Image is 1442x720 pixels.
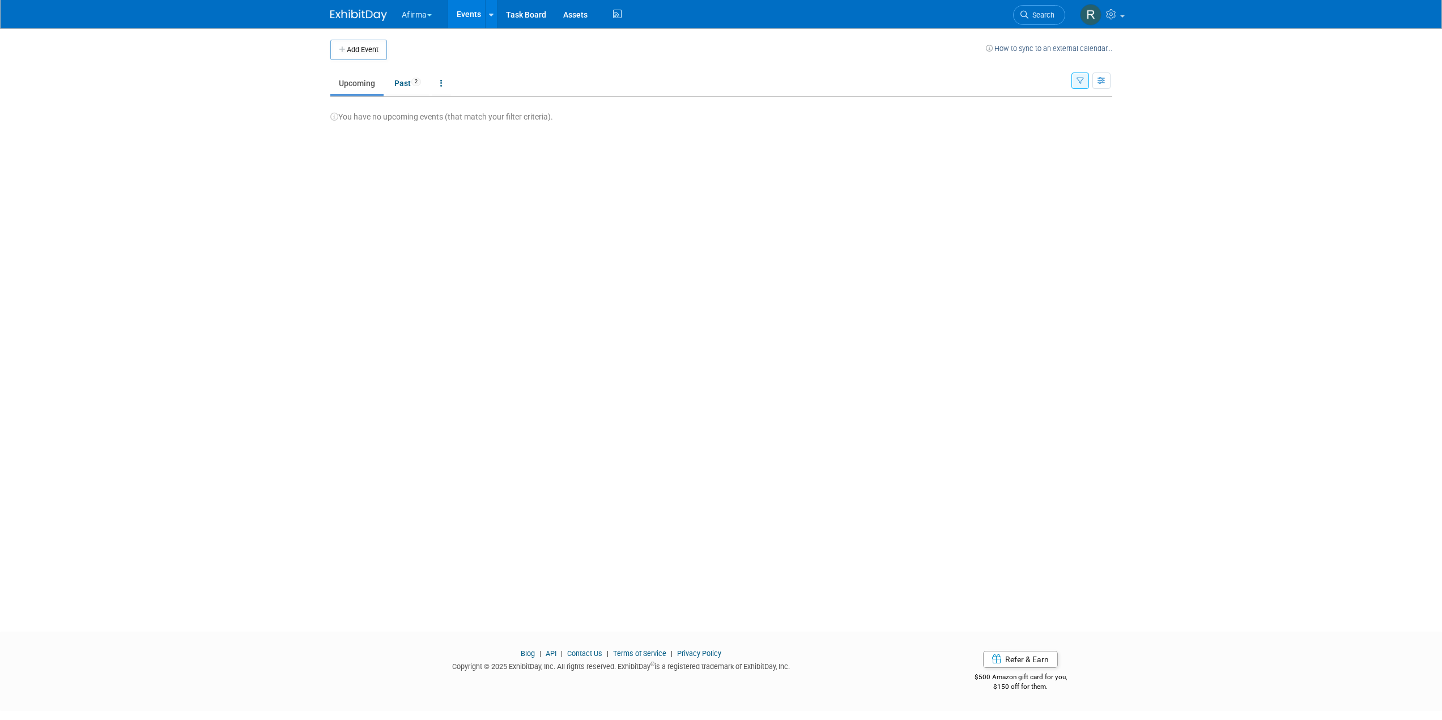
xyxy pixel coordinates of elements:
div: $150 off for them. [929,682,1112,692]
a: API [546,649,556,658]
span: | [558,649,565,658]
a: Past2 [386,73,429,94]
span: You have no upcoming events (that match your filter criteria). [330,112,553,121]
a: Privacy Policy [677,649,721,658]
a: Refer & Earn [983,651,1058,668]
span: Search [1028,11,1054,19]
div: Copyright © 2025 ExhibitDay, Inc. All rights reserved. ExhibitDay is a registered trademark of Ex... [330,659,913,672]
a: Blog [521,649,535,658]
img: ExhibitDay [330,10,387,21]
a: Contact Us [567,649,602,658]
span: | [604,649,611,658]
sup: ® [650,661,654,667]
a: Terms of Service [613,649,666,658]
a: Search [1013,5,1065,25]
div: $500 Amazon gift card for you, [929,665,1112,691]
span: 2 [411,78,421,86]
button: Add Event [330,40,387,60]
span: | [668,649,675,658]
a: How to sync to an external calendar... [986,44,1112,53]
a: Upcoming [330,73,384,94]
span: | [537,649,544,658]
img: Ryan Gibson [1080,4,1101,25]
